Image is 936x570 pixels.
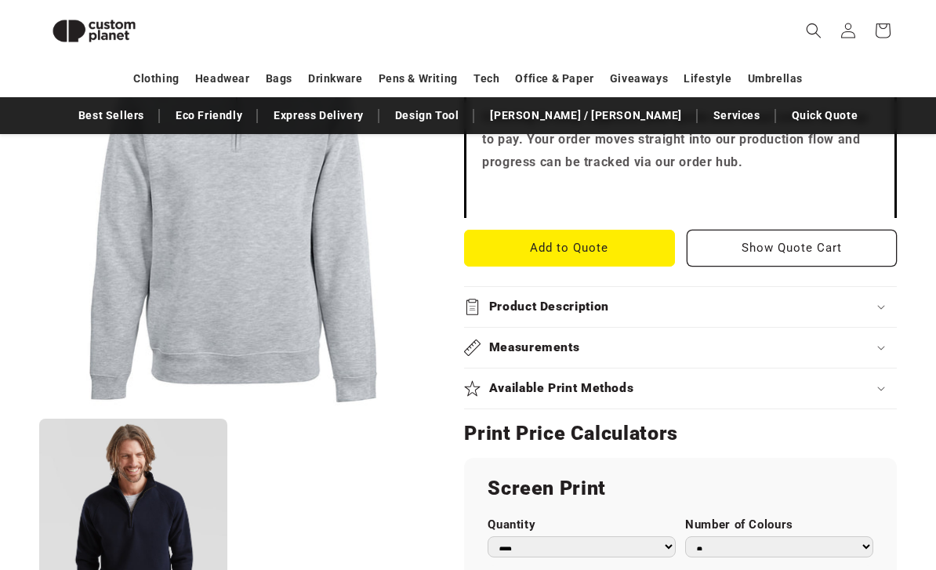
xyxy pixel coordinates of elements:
[489,381,634,398] h2: Available Print Methods
[489,300,609,316] h2: Product Description
[482,102,689,129] a: [PERSON_NAME] / [PERSON_NAME]
[464,288,897,328] summary: Product Description
[379,65,458,93] a: Pens & Writing
[488,518,676,533] label: Quantity
[748,65,803,93] a: Umbrellas
[489,340,580,357] h2: Measurements
[473,65,499,93] a: Tech
[464,329,897,369] summary: Measurements
[796,13,831,48] summary: Search
[71,102,152,129] a: Best Sellers
[784,102,866,129] a: Quick Quote
[168,102,250,129] a: Eco Friendly
[133,65,180,93] a: Clothing
[464,369,897,409] summary: Available Print Methods
[488,477,873,502] h2: Screen Print
[266,65,292,93] a: Bags
[266,102,372,129] a: Express Delivery
[464,231,674,267] button: Add to Quote
[515,65,593,93] a: Office & Paper
[684,65,731,93] a: Lifestyle
[482,111,869,171] strong: Ordering is easy. Approve your quote and visual online then tap to pay. Your order moves straight...
[706,102,768,129] a: Services
[667,401,936,570] iframe: Chat Widget
[387,102,467,129] a: Design Tool
[482,187,879,203] iframe: Customer reviews powered by Trustpilot
[308,65,362,93] a: Drinkware
[687,231,897,267] button: Show Quote Cart
[195,65,250,93] a: Headwear
[610,65,668,93] a: Giveaways
[39,6,149,56] img: Custom Planet
[464,422,897,447] h2: Print Price Calculators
